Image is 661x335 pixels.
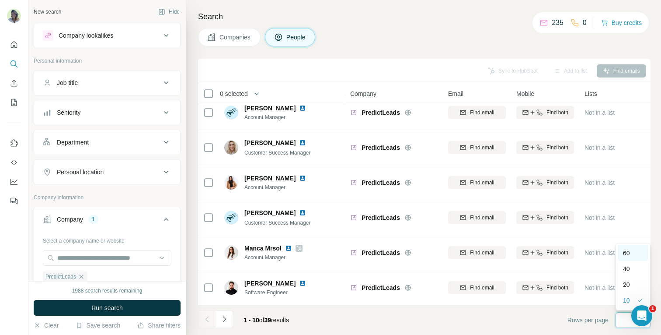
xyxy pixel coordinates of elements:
span: People [286,33,306,42]
img: LinkedIn logo [299,280,306,287]
span: 0 selected [220,89,248,98]
span: Not in a list [584,179,615,186]
span: 1 - 10 [244,317,259,324]
div: Seniority [57,108,80,117]
span: Find email [470,144,494,152]
img: Avatar [224,106,238,120]
img: LinkedIn logo [299,139,306,146]
div: Company [57,215,83,224]
button: Dashboard [7,174,21,190]
p: 60 [623,249,630,257]
span: [PERSON_NAME] [244,208,296,217]
button: Personal location [34,162,180,183]
img: LinkedIn logo [299,175,306,182]
span: Find both [546,214,568,222]
p: 10 [623,296,630,305]
div: Company lookalikes [59,31,113,40]
button: Find both [516,141,574,154]
button: Share filters [137,321,181,330]
span: Lists [584,89,597,98]
p: Company information [34,194,181,201]
span: 39 [264,317,271,324]
div: 1988 search results remaining [72,287,143,295]
span: Find both [546,109,568,116]
img: Avatar [224,281,238,295]
img: Avatar [224,141,238,155]
img: LinkedIn logo [285,245,292,252]
button: Job title [34,72,180,93]
h4: Search [198,11,651,23]
button: Find both [516,281,574,294]
span: Companies [219,33,251,42]
img: LinkedIn logo [299,105,306,112]
span: PredictLeads [362,178,400,187]
span: Find email [470,284,494,292]
button: Seniority [34,102,180,123]
div: Select a company name or website [43,233,171,245]
div: Job title [57,78,78,87]
span: Not in a list [584,144,615,151]
img: Avatar [224,211,238,225]
img: Avatar [224,176,238,190]
span: PredictLeads [362,283,400,292]
img: Logo of PredictLeads [350,179,357,186]
span: Rows per page [567,316,609,324]
span: Not in a list [584,109,615,116]
span: Find email [470,179,494,187]
span: [PERSON_NAME] [244,138,296,147]
img: Logo of PredictLeads [350,214,357,221]
span: Not in a list [584,249,615,256]
button: Quick start [7,37,21,53]
span: Email [448,89,463,98]
img: LinkedIn logo [299,209,306,216]
span: [PERSON_NAME] [244,104,296,113]
button: Find email [448,246,506,259]
span: Company [350,89,376,98]
img: Logo of PredictLeads [350,284,357,291]
button: Search [7,56,21,72]
button: Clear [34,321,59,330]
div: New search [34,8,61,16]
img: Logo of PredictLeads [350,249,357,256]
button: Department [34,132,180,153]
span: Software Engineer [244,289,317,296]
button: Find email [448,176,506,189]
span: Find email [470,214,494,222]
button: Find both [516,246,574,259]
span: PredictLeads [362,213,400,222]
button: Find both [516,211,574,224]
button: Run search [34,300,181,316]
span: results [244,317,289,324]
span: PredictLeads [362,143,400,152]
p: 0 [583,18,587,28]
span: [PERSON_NAME] [244,279,296,288]
span: [PERSON_NAME] [244,174,296,183]
button: Save search [76,321,120,330]
p: 235 [552,18,564,28]
button: Navigate to next page [216,310,233,328]
span: Manca Mrsol [244,244,282,253]
button: Company1 [34,209,180,233]
img: Logo of PredictLeads [350,109,357,116]
span: Account Manager [244,254,303,261]
div: Department [57,138,89,147]
button: Find email [448,281,506,294]
span: PredictLeads [362,248,400,257]
iframe: Intercom live chat [631,305,652,326]
span: PredictLeads [362,108,400,117]
img: Avatar [224,246,238,260]
span: Find both [546,144,568,152]
span: Not in a list [584,214,615,221]
span: of [259,317,264,324]
span: Find email [470,109,494,116]
div: Personal location [57,168,104,176]
button: Company lookalikes [34,25,180,46]
button: Find email [448,141,506,154]
button: My lists [7,95,21,110]
p: Personal information [34,57,181,65]
button: Buy credits [601,17,642,29]
span: Not in a list [584,284,615,291]
span: Mobile [516,89,534,98]
span: Find both [546,249,568,257]
button: Enrich CSV [7,75,21,91]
